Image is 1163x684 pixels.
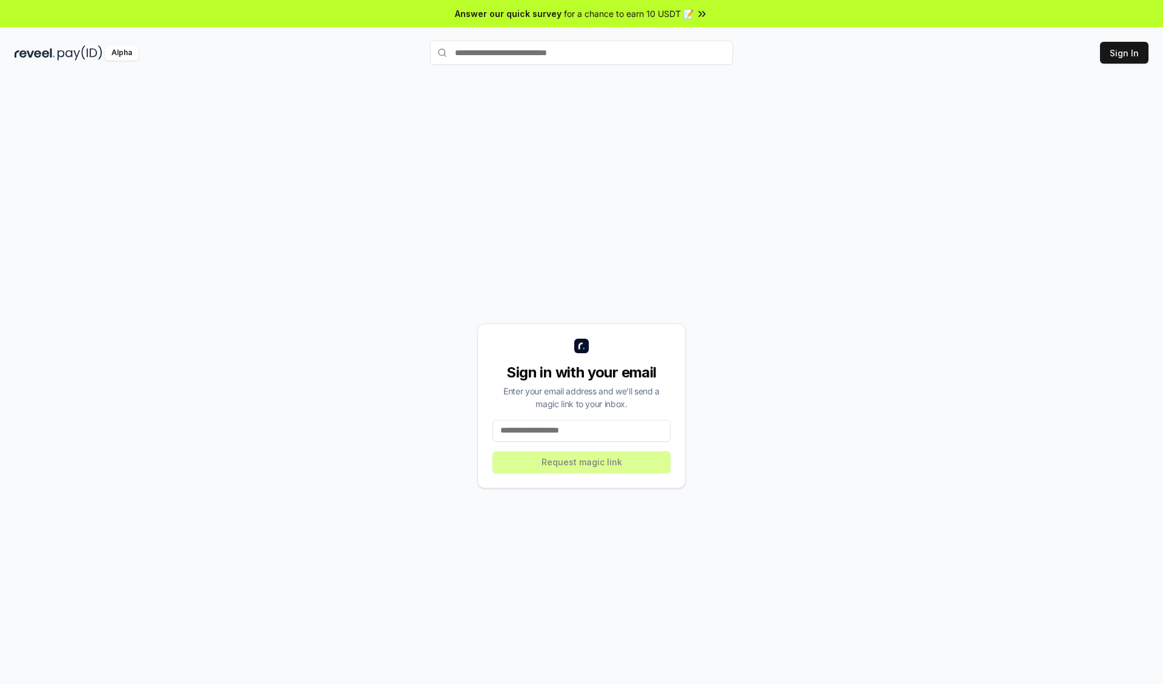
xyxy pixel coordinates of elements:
div: Enter your email address and we’ll send a magic link to your inbox. [492,385,671,410]
span: for a chance to earn 10 USDT 📝 [564,7,694,20]
img: logo_small [574,339,589,353]
img: reveel_dark [15,45,55,61]
span: Answer our quick survey [455,7,562,20]
img: pay_id [58,45,102,61]
button: Sign In [1100,42,1148,64]
div: Sign in with your email [492,363,671,382]
div: Alpha [105,45,139,61]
